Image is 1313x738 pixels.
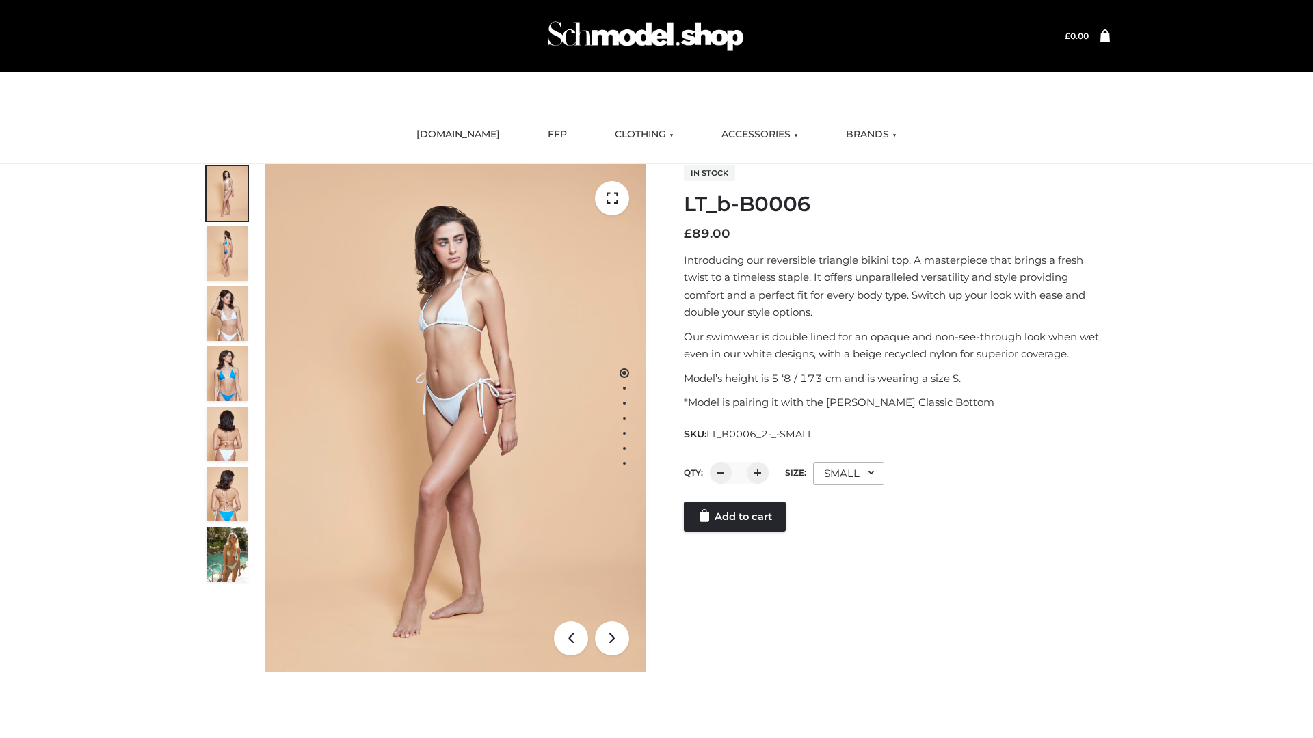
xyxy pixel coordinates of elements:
a: FFP [538,120,577,150]
img: ArielClassicBikiniTop_CloudNine_AzureSky_OW114ECO_3-scaled.jpg [207,286,248,341]
a: Add to cart [684,502,786,532]
p: Our swimwear is double lined for an opaque and non-see-through look when wet, even in our white d... [684,328,1110,363]
img: ArielClassicBikiniTop_CloudNine_AzureSky_OW114ECO_8-scaled.jpg [207,467,248,521]
label: Size: [785,467,806,478]
label: QTY: [684,467,703,478]
bdi: 89.00 [684,226,730,241]
img: ArielClassicBikiniTop_CloudNine_AzureSky_OW114ECO_1-scaled.jpg [207,166,248,221]
p: *Model is pairing it with the [PERSON_NAME] Classic Bottom [684,394,1110,411]
h1: LT_b-B0006 [684,192,1110,217]
a: CLOTHING [605,120,684,150]
a: BRANDS [836,120,907,150]
img: Arieltop_CloudNine_AzureSky2.jpg [207,527,248,582]
span: SKU: [684,426,814,442]
p: Introducing our reversible triangle bikini top. A masterpiece that brings a fresh twist to a time... [684,251,1110,321]
a: ACCESSORIES [711,120,808,150]
img: Schmodel Admin 964 [543,9,748,63]
img: ArielClassicBikiniTop_CloudNine_AzureSky_OW114ECO_4-scaled.jpg [207,346,248,401]
p: Model’s height is 5 ‘8 / 173 cm and is wearing a size S. [684,370,1110,387]
span: £ [1065,31,1070,41]
span: £ [684,226,692,241]
img: ArielClassicBikiniTop_CloudNine_AzureSky_OW114ECO_1 [265,164,646,672]
img: ArielClassicBikiniTop_CloudNine_AzureSky_OW114ECO_7-scaled.jpg [207,407,248,461]
span: In stock [684,165,735,181]
img: ArielClassicBikiniTop_CloudNine_AzureSky_OW114ECO_2-scaled.jpg [207,226,248,281]
a: £0.00 [1065,31,1089,41]
div: SMALL [813,462,884,485]
a: [DOMAIN_NAME] [406,120,510,150]
bdi: 0.00 [1065,31,1089,41]
span: LT_B0006_2-_-SMALL [706,428,813,440]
